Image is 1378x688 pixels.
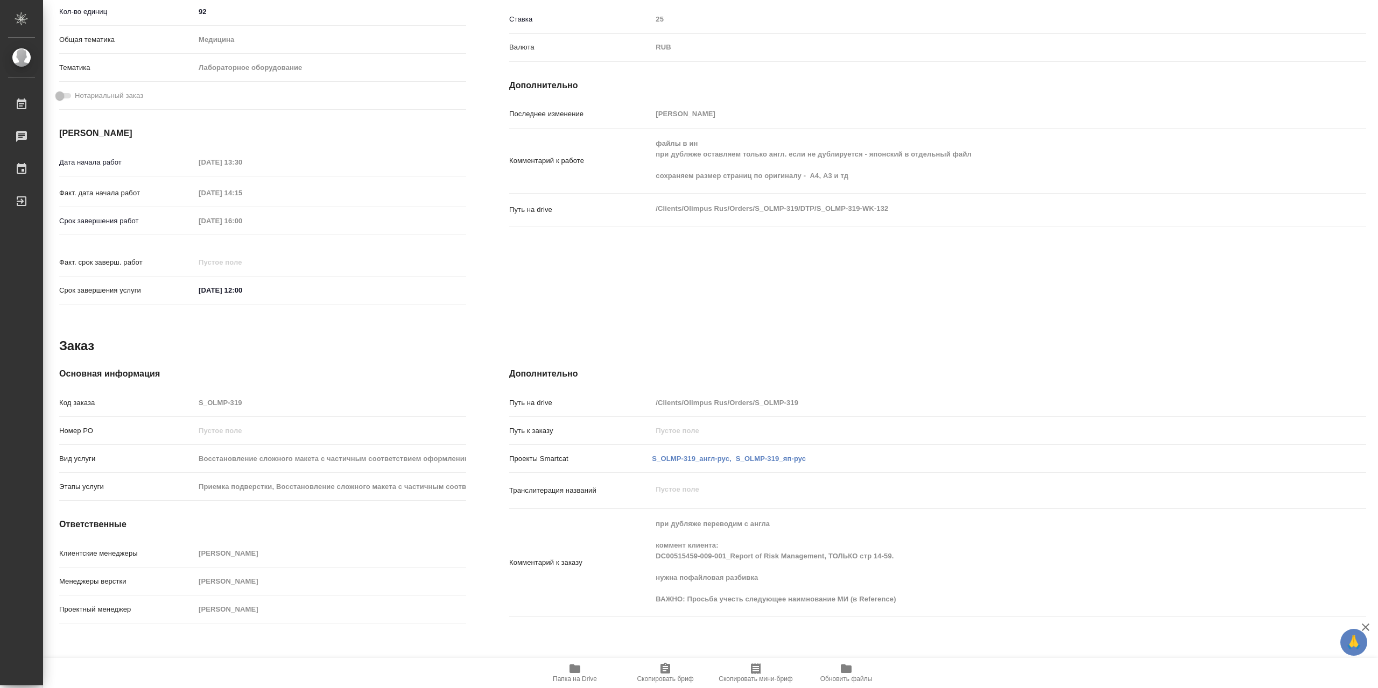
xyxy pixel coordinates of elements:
p: Номер РО [59,425,195,436]
input: Пустое поле [195,601,466,617]
button: Скопировать мини-бриф [711,658,801,688]
input: Пустое поле [195,423,466,438]
p: Факт. дата начала работ [59,188,195,198]
input: Пустое поле [195,254,289,270]
p: Проекты Smartcat [509,453,652,464]
span: Обновить файлы [820,675,873,683]
p: Срок завершения работ [59,216,195,226]
button: Скопировать бриф [620,658,711,688]
h4: Дополнительно [509,367,1366,380]
p: Путь на drive [509,398,652,408]
p: Код заказа [59,398,195,408]
p: Транслитерация названий [509,485,652,496]
p: Последнее изменение [509,109,652,119]
input: Пустое поле [195,545,466,561]
h4: Дополнительно [509,79,1366,92]
a: S_OLMP-319_яп-рус [736,455,806,463]
p: Кол-во единиц [59,6,195,17]
span: Скопировать бриф [637,675,693,683]
p: Вид услуги [59,453,195,464]
input: Пустое поле [195,154,289,170]
input: Пустое поле [652,423,1295,438]
p: Валюта [509,42,652,53]
p: Проектный менеджер [59,604,195,615]
p: Этапы услуги [59,481,195,492]
p: Срок завершения услуги [59,285,195,296]
p: Путь к заказу [509,425,652,436]
span: Папка на Drive [553,675,597,683]
span: Нотариальный заказ [75,90,143,101]
p: Путь на drive [509,204,652,215]
textarea: файлы в ин при дубляже оставляем только англ. если не дублируется - японский в отдельный файл сох... [652,134,1295,185]
input: Пустое поле [195,213,289,229]
div: Медицина [195,31,466,49]
input: Пустое поле [195,573,466,589]
p: Клиентские менеджеры [59,548,195,559]
h4: Основная информация [59,367,466,380]
textarea: /Clients/Olimpus Rus/Orders/S_OLMP-319/DTP/S_OLMP-319-WK-132 [652,200,1295,218]
input: ✎ Введи что-нибудь [195,282,289,298]
p: Комментарий к заказу [509,557,652,568]
p: Менеджеры верстки [59,576,195,587]
input: Пустое поле [195,479,466,494]
input: Пустое поле [195,451,466,466]
h4: Ответственные [59,518,466,531]
p: Тематика [59,62,195,73]
h2: Заказ [59,337,94,354]
input: Пустое поле [652,106,1295,122]
span: 🙏 [1345,631,1363,654]
h4: [PERSON_NAME] [59,127,466,140]
p: Дата начала работ [59,157,195,168]
span: Скопировать мини-бриф [719,675,792,683]
button: 🙏 [1340,629,1367,656]
div: Лабораторное оборудование [195,59,466,77]
input: ✎ Введи что-нибудь [195,4,466,19]
button: Папка на Drive [530,658,620,688]
input: Пустое поле [652,11,1295,27]
textarea: при дубляже переводим с англа коммент клиента: DC00515459-009-001_Report of Risk Management, ТОЛЬ... [652,515,1295,608]
p: Комментарий к работе [509,155,652,166]
input: Пустое поле [195,395,466,410]
input: Пустое поле [652,395,1295,410]
a: S_OLMP-319_англ-рус, [652,455,731,463]
div: RUB [652,38,1295,56]
input: Пустое поле [195,185,289,201]
p: Факт. срок заверш. работ [59,257,195,268]
button: Обновить файлы [801,658,891,688]
p: Общая тематика [59,34,195,45]
p: Ставка [509,14,652,25]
